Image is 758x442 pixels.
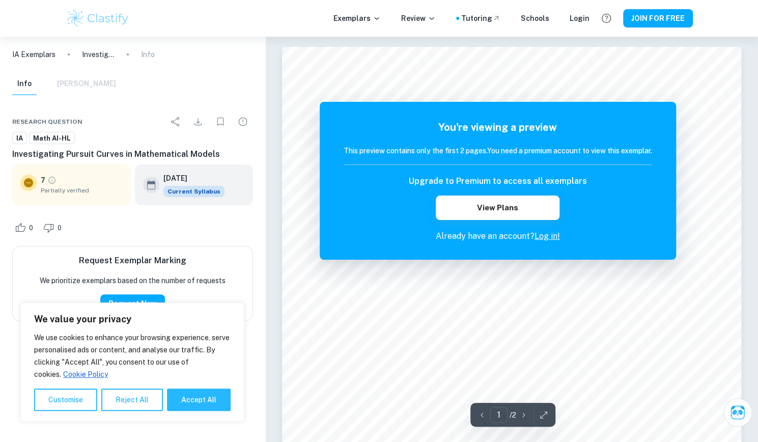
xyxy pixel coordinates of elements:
a: Log in! [535,231,560,241]
span: 0 [52,223,67,233]
button: View Plans [436,196,559,220]
a: Tutoring [461,13,500,24]
h6: Upgrade to Premium to access all exemplars [409,175,587,187]
span: Research question [12,117,82,126]
button: Request Now [100,294,165,313]
button: Info [12,73,37,95]
div: We value your privacy [20,302,244,422]
div: Report issue [233,112,253,132]
a: Schools [521,13,549,24]
h6: This preview contains only the first 2 pages. You need a premium account to view this exemplar. [344,145,652,156]
h5: You're viewing a preview [344,120,652,135]
button: Accept All [167,389,231,411]
div: Share [165,112,186,132]
div: Download [188,112,208,132]
button: Help and Feedback [598,10,615,27]
span: Example of past student work. For reference on structure and expectations only. Do not copy. [12,329,253,337]
p: Info [141,49,155,60]
a: Cookie Policy [63,370,108,379]
h6: Request Exemplar Marking [79,255,186,267]
button: Customise [34,389,97,411]
p: We value your privacy [34,313,231,325]
p: / 2 [510,409,516,421]
button: Ask Clai [723,398,752,427]
p: Review [401,13,436,24]
span: Math AI-HL [30,133,74,144]
p: 7 [41,175,45,186]
a: IA Exemplars [12,49,55,60]
p: Already have an account? [344,230,652,242]
p: We use cookies to enhance your browsing experience, serve personalised ads or content, and analys... [34,331,231,380]
h6: [DATE] [163,173,216,184]
button: JOIN FOR FREE [623,9,693,27]
div: Bookmark [210,112,231,132]
h6: Investigating Pursuit Curves in Mathematical Models [12,148,253,160]
span: 0 [23,223,39,233]
a: Math AI-HL [29,132,75,145]
span: Partially verified [41,186,123,195]
span: IA [13,133,26,144]
img: Clastify logo [66,8,130,29]
div: Like [12,219,39,236]
p: We prioritize exemplars based on the number of requests [40,275,226,286]
p: Exemplars [333,13,381,24]
a: IA [12,132,27,145]
a: Grade partially verified [47,176,57,185]
p: Investigating Pursuit Curves in Mathematical Models [82,49,115,60]
button: Reject All [101,389,163,411]
a: Login [570,13,589,24]
div: This exemplar is based on the current syllabus. Feel free to refer to it for inspiration/ideas wh... [163,186,224,197]
span: Current Syllabus [163,186,224,197]
div: Dislike [41,219,67,236]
